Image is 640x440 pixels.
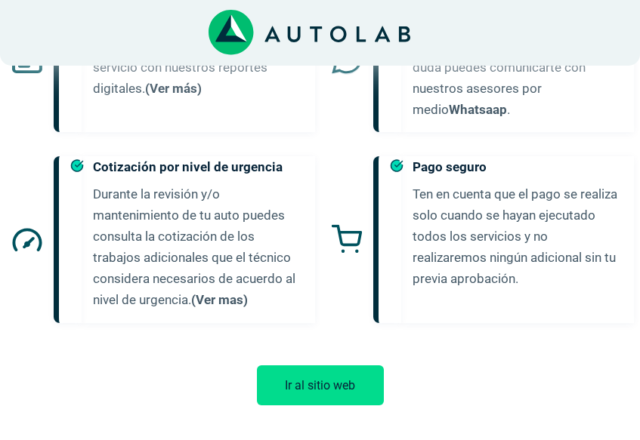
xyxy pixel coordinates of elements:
[413,156,623,177] h5: Pago seguro
[191,292,248,307] a: (Ver mas)
[449,102,507,117] a: Whatsaap
[257,365,384,405] button: Ir al sitio web
[209,25,410,39] a: Link al sitio de autolab
[93,183,303,310] p: Durante la revisión y/o mantenimiento de tu auto puedes consulta la cotización de los trabajos ad...
[413,35,623,120] p: En caso de cualquier novedad o duda puedes comunicarte con nuestros asesores por medio .
[413,183,623,289] p: Ten en cuenta que el pago se realiza solo cuando se hayan ejecutado todos los servicios y no real...
[93,156,303,177] h5: Cotización por nivel de urgencia
[257,378,384,392] a: Ir al sitio web
[145,81,202,96] a: (Ver más)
